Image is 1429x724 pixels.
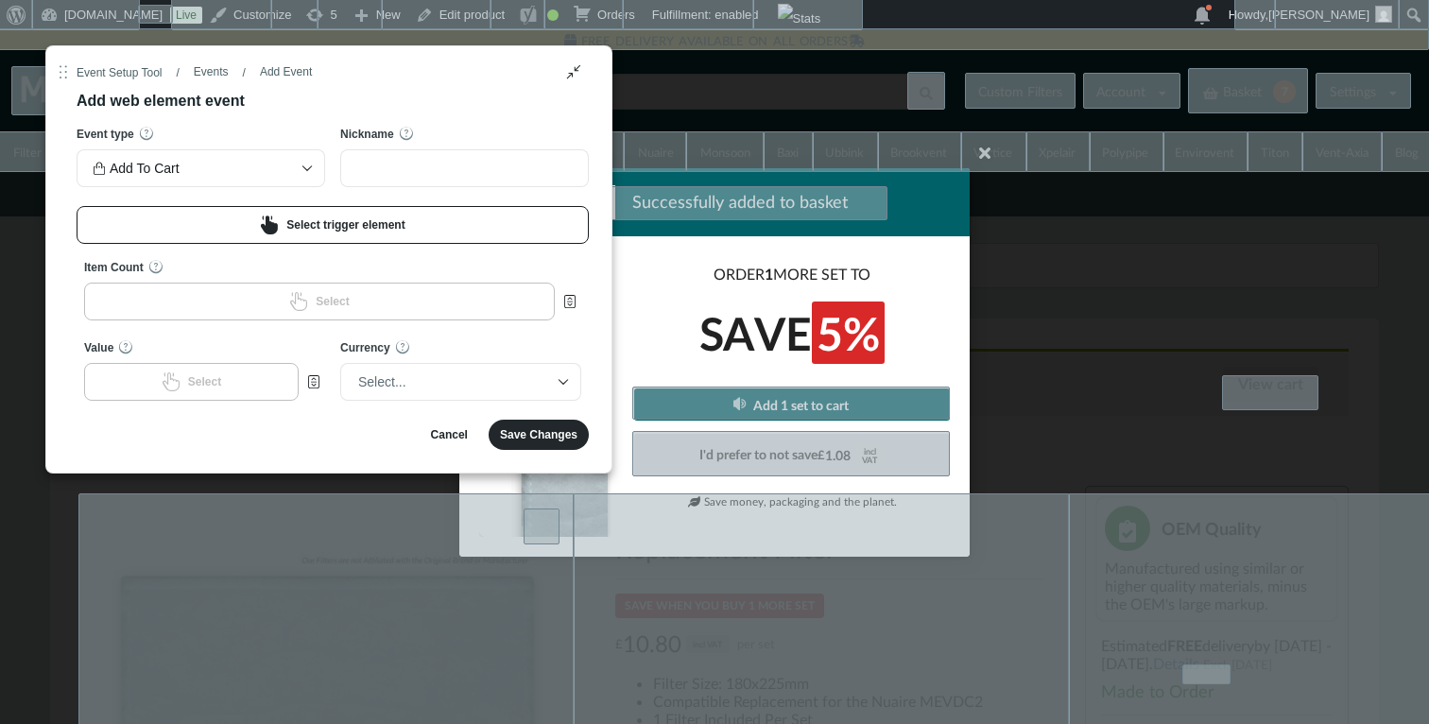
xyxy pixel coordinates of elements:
div: Save Changes [500,427,577,442]
span: Event Setup Tool [77,59,169,86]
div: Select trigger element [286,217,405,233]
span: 5% [812,301,885,364]
h3: Add web element event [77,92,245,111]
span: / [235,59,252,86]
div: Select [188,374,221,389]
i: Help Icon [145,259,167,274]
button: Select [84,363,299,401]
i: Help Icon [114,339,137,354]
label: Currency [340,340,390,355]
i: Help Icon [395,126,418,141]
button: Collapse [559,57,589,87]
h2: SAVE [634,303,950,362]
i: Help Icon [135,126,158,141]
button: Cancel [420,420,479,450]
button: Select [84,283,555,320]
i: Dropdown Collapse [554,368,573,396]
label: Event type [77,127,134,142]
button: Select trigger element [77,206,589,244]
b: 1 [765,264,773,282]
button: Add Event [252,62,319,81]
div: Select... [358,368,546,396]
div: Drag handle [56,58,71,450]
i: Dropdown Collapse [298,154,317,182]
a: Add 1 set to cart [634,388,950,420]
label: Value [84,340,113,355]
h3: ORDER MORE SET TO [634,264,950,284]
i: Help Icon [391,339,414,354]
p: Save money, packaging and the planet. [634,492,950,509]
div: Add To Cart [93,154,290,182]
label: Nickname [340,127,394,142]
span: / [169,59,186,86]
div: Events [194,64,229,79]
button: Events [186,62,235,81]
div: Add Event [260,64,312,79]
label: Item Count [84,260,144,275]
div: Reddit Event Setup Tool [45,45,612,474]
div: Cancel [431,427,468,442]
button: Embed Icon [559,290,581,313]
div: Select [316,294,349,309]
button: I'd prefer to not save£1.08inclVAT [634,433,950,476]
button: Save Changes [489,420,589,450]
button: Embed Icon [302,371,325,393]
